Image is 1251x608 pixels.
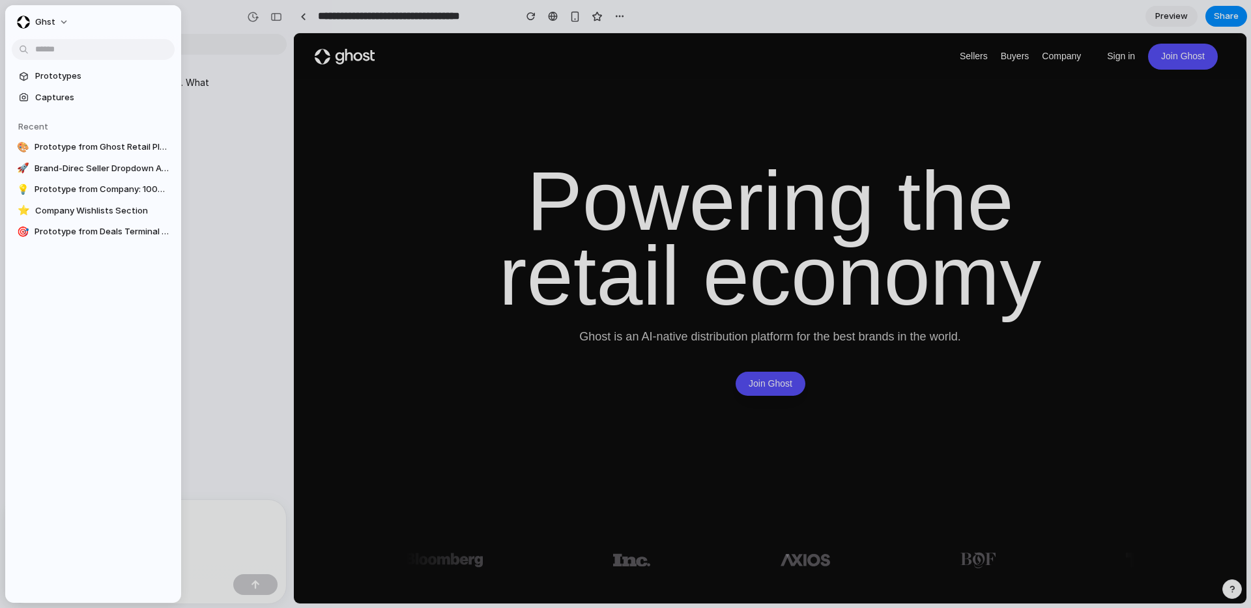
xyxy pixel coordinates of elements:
span: Prototype from Deals Terminal - Ministry of Supply Orders [35,225,169,238]
span: Recent [18,121,48,131]
span: Prototypes [35,70,169,83]
span: Brand-Direc Seller Dropdown Addition [35,162,169,175]
a: 🎨Prototype from Ghost Retail Platform [12,137,175,157]
span: ghst [35,16,55,29]
p: Sign in [813,18,841,29]
span: Prototype from Company: 1005 Partnerships LLC [35,183,169,196]
span: Prototype from Ghost Retail Platform [35,141,169,154]
h1: Powering the retail economy [143,130,810,280]
a: 💡Prototype from Company: 1005 Partnerships LLC [12,180,175,199]
a: Captures [12,88,175,107]
a: 🎯Prototype from Deals Terminal - Ministry of Supply Orders [12,222,175,242]
div: 🎯 [17,225,29,238]
a: 🚀Brand-Direc Seller Dropdown Addition [12,159,175,178]
p: Join Ghost [455,345,498,356]
div: 💡 [17,183,29,196]
div: 🚀 [17,162,29,175]
div: ⭐ [17,204,30,217]
div: 🎨 [17,141,29,154]
p: Sellers [666,18,694,29]
p: Buyers [707,18,736,29]
a: Prototypes [12,66,175,86]
p: Company [748,18,787,29]
button: ghst [12,12,76,33]
p: Ghost is an AI-native distribution platform for the best brands in the world. [281,296,672,312]
a: ⭐Company Wishlists Section [12,201,175,221]
span: Company Wishlists Section [35,204,169,217]
span: Captures [35,91,169,104]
